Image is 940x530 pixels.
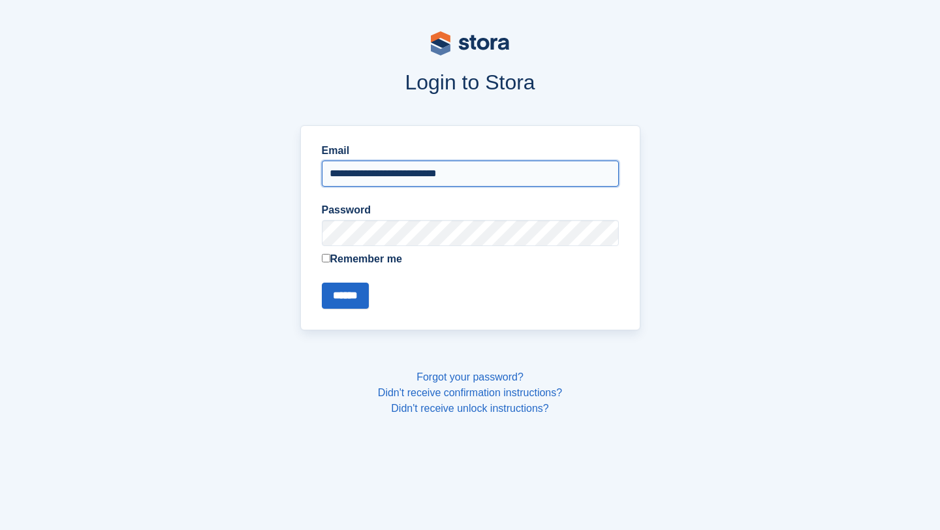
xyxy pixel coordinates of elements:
label: Remember me [322,251,619,267]
img: stora-logo-53a41332b3708ae10de48c4981b4e9114cc0af31d8433b30ea865607fb682f29.svg [431,31,509,55]
h1: Login to Stora [51,70,889,94]
a: Forgot your password? [416,371,524,382]
input: Remember me [322,254,330,262]
a: Didn't receive unlock instructions? [391,403,548,414]
a: Didn't receive confirmation instructions? [378,387,562,398]
label: Email [322,143,619,159]
label: Password [322,202,619,218]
